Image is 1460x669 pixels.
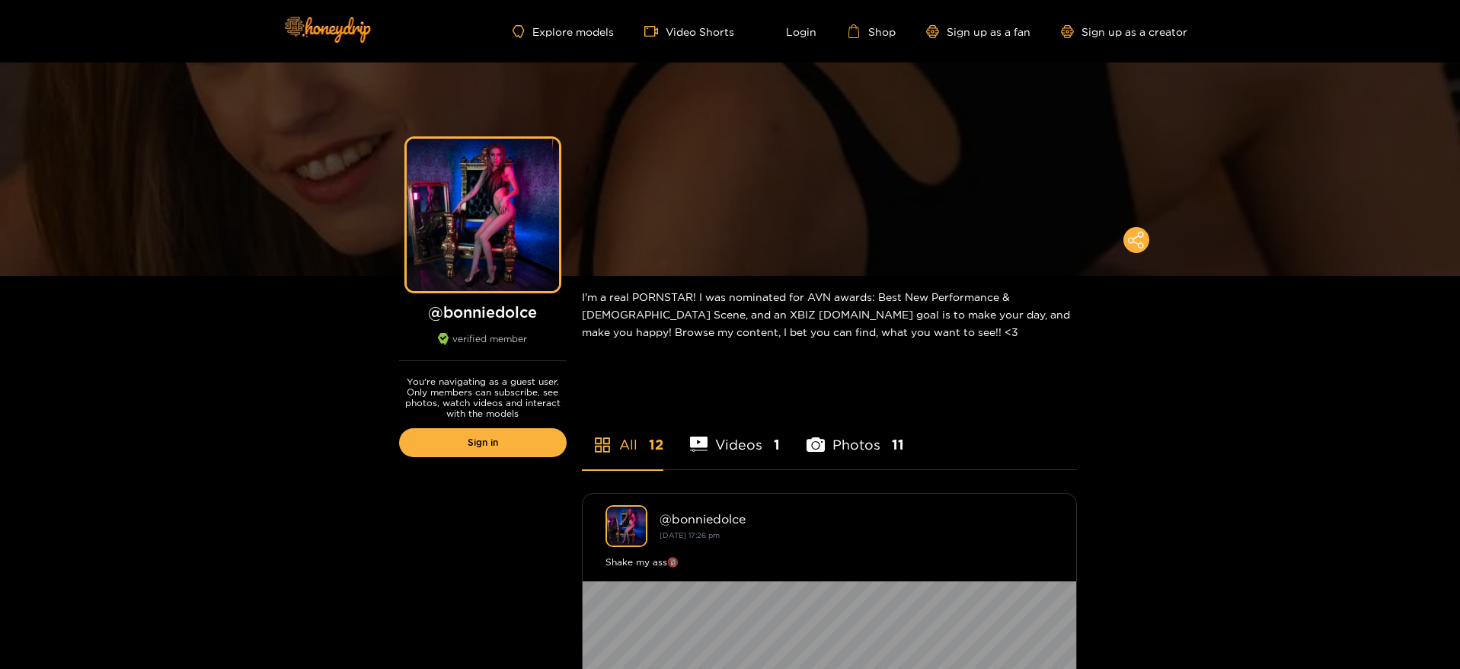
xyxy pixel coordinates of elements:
h1: @ bonniedolce [399,302,567,322]
a: Shop [847,24,896,38]
a: Sign up as a creator [1061,25,1187,38]
div: Shake my ass🔞 [605,555,1053,570]
a: Video Shorts [644,24,734,38]
div: @ bonniedolce [660,512,1053,526]
span: video-camera [644,24,666,38]
p: You're navigating as a guest user. Only members can subscribe, see photos, watch videos and inter... [399,376,567,419]
li: Videos [690,401,781,469]
span: 11 [892,435,904,454]
span: 1 [774,435,780,454]
small: [DATE] 17:26 pm [660,531,720,539]
div: verified member [399,333,567,361]
a: Sign up as a fan [926,25,1030,38]
a: Explore models [513,25,613,38]
li: All [582,401,663,469]
div: I'm a real PORNSTAR! I was nominated for AVN awards: Best New Performance & [DEMOGRAPHIC_DATA] Sc... [582,276,1077,353]
a: Login [765,24,816,38]
span: appstore [593,436,612,454]
li: Photos [807,401,904,469]
span: 12 [649,435,663,454]
img: bonniedolce [605,505,647,547]
a: Sign in [399,428,567,457]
